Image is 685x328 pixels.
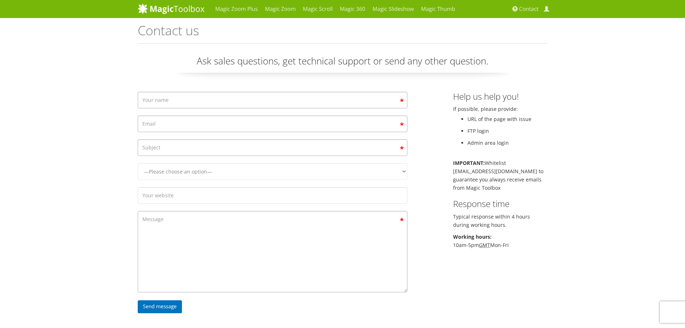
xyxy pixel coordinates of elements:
[138,92,407,317] form: Contact form
[138,139,407,156] input: Subject
[453,233,492,240] b: Working hours:
[138,23,548,44] h1: Contact us
[138,300,182,313] input: Send message
[453,159,485,166] b: IMPORTANT:
[519,5,539,13] span: Contact
[467,139,548,147] li: Admin area login
[448,92,553,253] div: If possible, please provide:
[138,187,407,204] input: Your website
[138,3,205,14] img: MagicToolbox.com - Image tools for your website
[467,127,548,135] li: FTP login
[138,54,548,73] p: Ask sales questions, get technical support or send any other question.
[453,92,548,101] h3: Help us help you!
[467,115,548,123] li: URL of the page with issue
[138,116,407,132] input: Email
[138,92,407,108] input: Your name
[453,159,548,192] p: Whitelist [EMAIL_ADDRESS][DOMAIN_NAME] to guarantee you always receive emails from Magic Toolbox
[453,212,548,229] p: Typical response within 4 hours during working hours.
[453,233,548,249] p: 10am-5pm Mon-Fri
[453,199,548,208] h3: Response time
[479,242,490,248] acronym: Greenwich Mean Time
